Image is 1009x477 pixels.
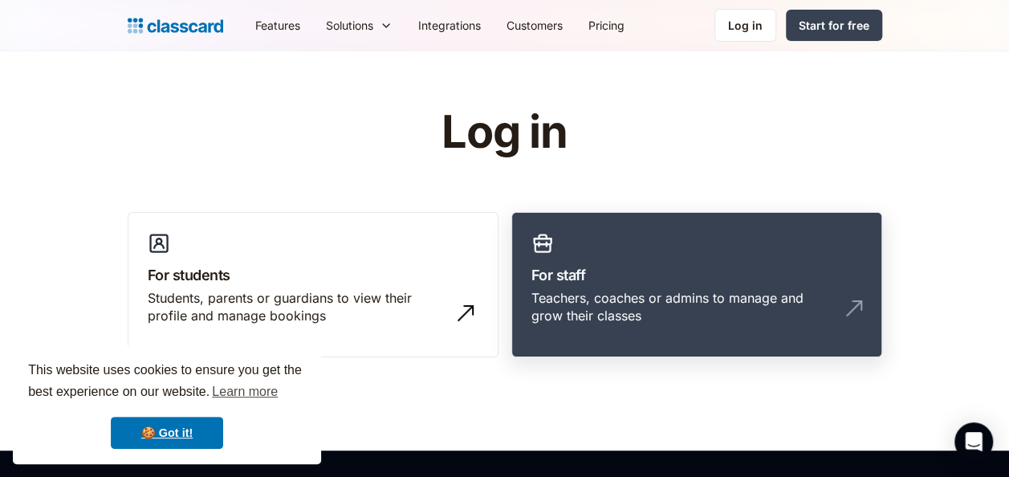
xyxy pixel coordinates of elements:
[148,289,446,325] div: Students, parents or guardians to view their profile and manage bookings
[786,10,882,41] a: Start for free
[313,7,405,43] div: Solutions
[405,7,494,43] a: Integrations
[728,17,763,34] div: Log in
[28,361,306,404] span: This website uses cookies to ensure you get the best experience on our website.
[799,17,869,34] div: Start for free
[326,17,373,34] div: Solutions
[242,7,313,43] a: Features
[128,14,223,37] a: home
[494,7,576,43] a: Customers
[531,289,830,325] div: Teachers, coaches or admins to manage and grow their classes
[148,264,478,286] h3: For students
[13,345,321,464] div: cookieconsent
[111,417,223,449] a: dismiss cookie message
[954,422,993,461] div: Open Intercom Messenger
[531,264,862,286] h3: For staff
[128,212,498,358] a: For studentsStudents, parents or guardians to view their profile and manage bookings
[210,380,280,404] a: learn more about cookies
[250,108,759,157] h1: Log in
[576,7,637,43] a: Pricing
[714,9,776,42] a: Log in
[511,212,882,358] a: For staffTeachers, coaches or admins to manage and grow their classes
